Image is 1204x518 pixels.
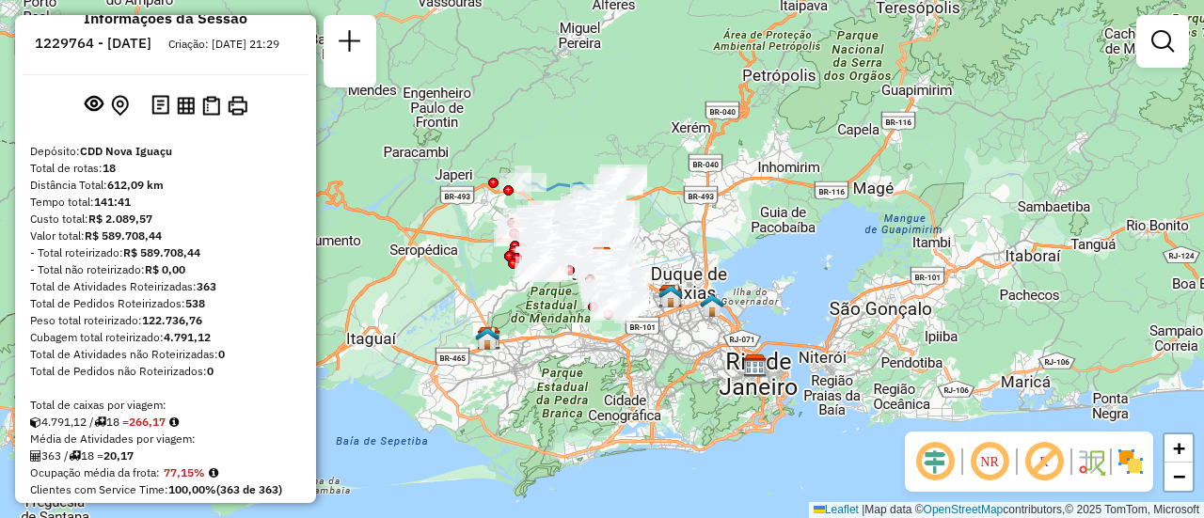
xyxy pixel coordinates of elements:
a: Nova sessão e pesquisa [331,23,369,65]
div: Map data © contributors,© 2025 TomTom, Microsoft [809,502,1204,518]
div: - Total não roteirizado: [30,261,301,278]
span: Clientes com Service Time: [30,482,168,496]
strong: 612,09 km [107,178,164,192]
strong: 0 [207,364,214,378]
a: Zoom out [1164,463,1193,491]
div: Tempo total: [30,194,301,211]
button: Logs desbloquear sessão [148,91,173,120]
strong: 100,00% [168,482,216,496]
div: Distância Total: [30,177,301,194]
strong: 141:41 [94,195,131,209]
div: Depósito: [30,143,301,160]
div: Total de Pedidos Roteirizados: [30,295,301,312]
em: Média calculada utilizando a maior ocupação (%Peso ou %Cubagem) de cada rota da sessão. Rotas cro... [209,467,218,479]
div: Total de Atividades Roteirizadas: [30,278,301,295]
img: UDC Penha [700,293,724,318]
i: Total de Atividades [30,450,41,462]
img: Deposito de PAV [658,284,683,308]
div: Total de rotas: [30,160,301,177]
div: Média de Atividades por viagem: [30,431,301,447]
strong: 266,17 [129,415,166,429]
div: Cubagem total roteirizado: [30,329,301,346]
img: Exibir/Ocultar setores [1116,447,1146,477]
strong: 77,15% [164,465,205,479]
div: - Total roteirizado: [30,244,301,261]
div: Total de Atividades não Roteirizadas: [30,346,301,363]
div: Valor total: [30,228,301,244]
a: Exibir filtros [1144,23,1181,60]
strong: (363 de 363) [216,482,282,496]
div: Criação: [DATE] 21:29 [161,36,287,53]
button: Visualizar relatório de Roteirização [173,92,198,118]
img: CDD São Cristovão [743,353,768,378]
div: Custo total: [30,211,301,228]
i: Total de rotas [69,450,81,462]
strong: R$ 589.708,44 [123,245,200,259]
strong: R$ 0,00 [145,262,185,276]
div: Total de Pedidos não Roteirizados: [30,363,301,380]
div: Total de caixas por viagem: [30,397,301,414]
strong: CDD Nova Iguaçu [80,144,172,158]
div: Peso total roteirizado: [30,312,301,329]
div: 4.791,12 / 18 = [30,414,301,431]
a: Leaflet [814,503,859,516]
strong: 122.736,76 [142,313,202,327]
strong: 363 [197,279,216,293]
span: − [1173,464,1185,488]
button: Centralizar mapa no depósito ou ponto de apoio [107,91,133,120]
a: OpenStreetMap [924,503,1004,516]
span: Ocultar NR [967,439,1012,484]
i: Meta Caixas/viagem: 281,80 Diferença: -15,63 [169,416,179,428]
i: Cubagem total roteirizado [30,416,41,428]
span: Ocultar deslocamento [912,439,958,484]
div: 363 / 18 = [30,447,301,464]
a: Zoom in [1164,434,1193,463]
button: Imprimir Rotas [224,92,251,119]
img: INT - Cervejaria Campo grande [475,326,499,351]
strong: 18 [103,161,116,175]
i: Total de rotas [94,416,106,428]
h4: Informações da Sessão [84,9,247,27]
span: Exibir rótulo [1022,439,1067,484]
button: Visualizar Romaneio [198,92,224,119]
strong: 0 [218,347,225,361]
strong: 4.791,12 [164,330,211,344]
strong: 538 [185,296,205,310]
strong: R$ 589.708,44 [85,228,162,243]
strong: R$ 2.089,57 [88,212,152,226]
span: | [862,503,864,516]
h6: 1229764 - [DATE] [35,35,151,52]
button: Exibir sessão original [81,90,107,120]
img: Fluxo de ruas [1076,447,1106,477]
span: + [1173,436,1185,460]
strong: 20,17 [103,448,134,463]
span: Ocupação média da frota: [30,465,160,479]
